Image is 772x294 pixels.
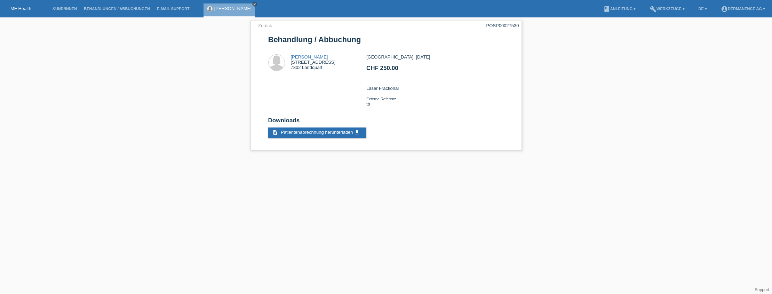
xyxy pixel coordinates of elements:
i: account_circle [721,6,728,13]
span: Patientenabrechnung herunterladen [281,130,353,135]
i: build [650,6,656,13]
div: POSP00027530 [486,23,519,28]
a: E-Mail Support [153,7,193,11]
h2: Downloads [268,117,504,127]
i: get_app [354,130,360,135]
div: [STREET_ADDRESS] 7302 Landquart [291,54,336,70]
span: Externe Referenz [366,97,396,101]
a: description Patientenabrechnung herunterladen get_app [268,127,367,138]
a: ← Zurück [253,23,272,28]
a: buildWerkzeuge ▾ [646,7,688,11]
h1: Behandlung / Abbuchung [268,35,504,44]
a: MF Health [10,6,31,11]
a: [PERSON_NAME] [291,54,328,60]
a: DE ▾ [695,7,710,11]
a: Kund*innen [49,7,80,11]
a: Support [755,287,769,292]
a: bookAnleitung ▾ [600,7,639,11]
a: Behandlungen / Abbuchungen [80,7,153,11]
div: [GEOGRAPHIC_DATA], [DATE] Laser Fractional tb [366,54,504,112]
i: close [253,2,256,6]
a: close [252,2,257,7]
a: account_circleDermanence AG ▾ [717,7,769,11]
i: description [272,130,278,135]
h2: CHF 250.00 [366,65,504,75]
i: book [603,6,610,13]
a: [PERSON_NAME] [214,6,252,11]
